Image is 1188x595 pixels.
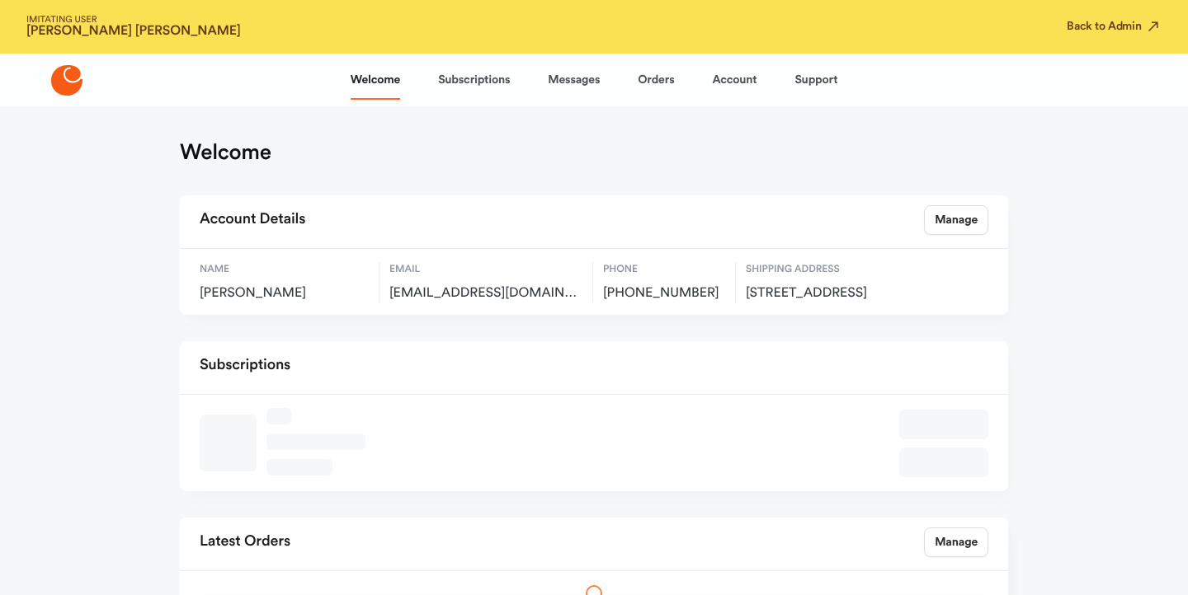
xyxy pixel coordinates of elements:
[712,60,757,100] a: Account
[603,285,725,302] span: [PHONE_NUMBER]
[200,205,305,235] h2: Account Details
[548,60,600,100] a: Messages
[351,60,400,100] a: Welcome
[26,16,241,25] span: IMITATING USER
[200,527,290,557] h2: Latest Orders
[200,351,290,381] h2: Subscriptions
[200,262,369,277] span: Name
[746,262,923,277] span: Shipping Address
[438,60,510,100] a: Subscriptions
[924,527,988,557] a: Manage
[389,285,582,302] span: mark.smith141@yahoo.com
[794,60,837,100] a: Support
[26,25,241,38] strong: [PERSON_NAME] [PERSON_NAME]
[746,285,923,302] span: 56 pixie circle, Crawfordville, US, 32327
[924,205,988,235] a: Manage
[1067,18,1162,35] button: Back to Admin
[603,262,725,277] span: Phone
[200,285,369,302] span: [PERSON_NAME]
[638,60,674,100] a: Orders
[389,262,582,277] span: Email
[180,139,271,166] h1: Welcome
